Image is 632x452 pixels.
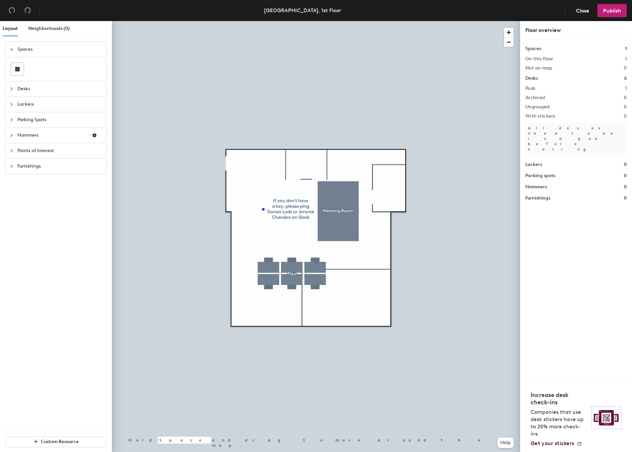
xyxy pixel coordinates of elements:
[525,161,542,168] h1: Lockers
[525,104,550,110] h2: Ungrouped
[624,95,627,100] h2: 0
[570,4,595,17] button: Close
[17,81,102,96] span: Desks
[5,4,18,17] button: Undo (⌘ + Z)
[10,133,13,137] span: collapsed
[624,161,627,168] h1: 0
[624,104,627,110] h2: 0
[531,391,587,406] h4: Increase desk check-ins
[10,164,13,168] span: collapsed
[10,118,13,122] span: collapsed
[21,4,34,17] button: Redo (⌘ + ⇧ + Z)
[5,437,107,447] button: Custom Resource
[624,195,627,202] h1: 0
[17,112,102,127] span: Parking Spots
[624,66,627,71] h2: 0
[17,128,87,143] span: Hammers
[17,97,102,112] span: Lockers
[597,4,627,17] button: Publish
[625,45,627,52] h1: 1
[525,75,538,82] h1: Desks
[624,75,627,82] h1: 6
[531,440,582,447] a: Get your stickers
[603,8,621,14] span: Publish
[525,45,541,52] h1: Spaces
[10,149,13,153] span: collapsed
[525,56,553,62] h2: On this floor
[525,172,555,179] h1: Parking spots
[525,195,550,202] h1: Furnishings
[525,183,547,191] h1: Hammers
[498,438,513,448] button: Help
[591,407,621,429] img: Sticker logo
[624,183,627,191] h1: 0
[525,66,552,71] h2: Not on map
[625,86,627,91] h2: 1
[10,47,13,51] span: expanded
[28,26,70,31] span: Neighborhoods (0)
[41,439,79,444] span: Custom Resource
[525,95,545,100] h2: Archived
[17,143,102,158] span: Points of Interest
[264,6,341,14] div: [GEOGRAPHIC_DATA], 1st Floor
[624,172,627,179] h1: 0
[576,8,589,14] span: Close
[625,56,627,62] h2: 1
[3,26,18,31] span: Layout
[525,86,535,91] h2: Pods
[531,440,574,446] span: Get your stickers
[531,409,587,438] p: Companies that use desk stickers have up to 25% more check-ins.
[17,159,102,174] span: Furnishings
[525,123,627,154] p: All desks need to be in a pod before saving
[17,42,102,57] span: Spaces
[525,114,555,119] h2: With stickers
[525,26,627,34] div: Floor overview
[10,102,13,106] span: collapsed
[624,114,627,119] h2: 0
[10,87,13,91] span: collapsed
